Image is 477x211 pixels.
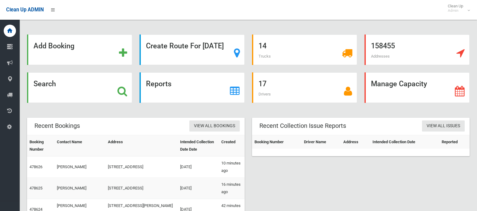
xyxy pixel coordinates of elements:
th: Intended Collection Date [370,135,439,149]
td: [PERSON_NAME] [54,156,105,178]
th: Intended Collection Date Date [178,135,219,156]
td: [DATE] [178,178,219,199]
strong: Add Booking [34,42,74,50]
th: Booking Number [27,135,54,156]
td: 10 minutes ago [219,156,245,178]
span: Trucks [258,54,271,59]
strong: 158455 [371,42,395,50]
strong: Create Route For [DATE] [146,42,224,50]
td: [STREET_ADDRESS] [105,178,178,199]
a: View All Issues [422,120,465,132]
td: 16 minutes ago [219,178,245,199]
span: Clean Up [445,4,469,13]
a: 478625 [30,186,42,190]
a: 17 Drivers [252,72,357,103]
th: Contact Name [54,135,105,156]
th: Driver Name [302,135,341,149]
strong: Search [34,79,56,88]
a: Add Booking [27,34,132,65]
span: Clean Up ADMIN [6,7,44,13]
header: Recent Bookings [27,120,87,132]
a: Create Route For [DATE] [140,34,245,65]
td: [STREET_ADDRESS] [105,156,178,178]
a: 478626 [30,164,42,169]
strong: 17 [258,79,266,88]
th: Address [341,135,370,149]
span: Addresses [371,54,390,59]
span: Drivers [258,92,271,96]
th: Booking Number [252,135,302,149]
a: Reports [140,72,245,103]
a: 14 Trucks [252,34,357,65]
th: Created [219,135,245,156]
a: View All Bookings [189,120,240,132]
a: Search [27,72,132,103]
td: [DATE] [178,156,219,178]
strong: Manage Capacity [371,79,427,88]
a: Manage Capacity [365,72,470,103]
strong: Reports [146,79,171,88]
strong: 14 [258,42,266,50]
small: Admin [448,8,463,13]
th: Reported [439,135,470,149]
td: [PERSON_NAME] [54,178,105,199]
th: Address [105,135,178,156]
a: 158455 Addresses [365,34,470,65]
header: Recent Collection Issue Reports [252,120,353,132]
